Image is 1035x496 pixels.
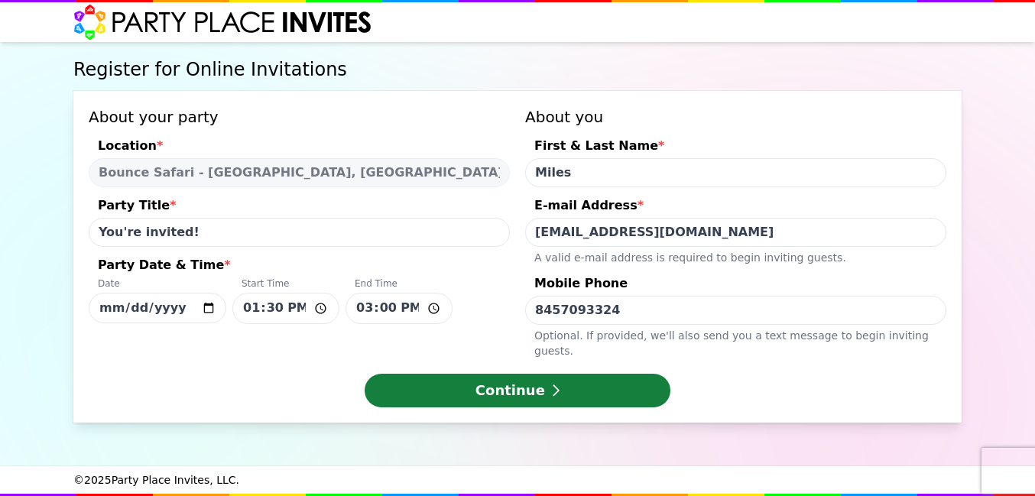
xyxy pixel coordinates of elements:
[525,296,946,325] input: Mobile PhoneOptional. If provided, we'll also send you a text message to begin inviting guests.
[525,325,946,358] div: Optional. If provided, we ' ll also send you a text message to begin inviting guests.
[346,293,453,324] input: Party Date & Time*DateStart TimeEnd Time
[525,106,946,128] h3: About you
[365,374,670,407] button: Continue
[525,247,946,265] div: A valid e-mail address is required to begin inviting guests.
[232,277,339,293] div: Start Time
[525,218,946,247] input: E-mail Address*A valid e-mail address is required to begin inviting guests.
[89,218,510,247] input: Party Title*
[525,137,946,158] div: First & Last Name
[89,256,510,277] div: Party Date & Time
[89,106,510,128] h3: About your party
[73,57,962,82] h1: Register for Online Invitations
[346,277,453,293] div: End Time
[525,158,946,187] input: First & Last Name*
[89,196,510,218] div: Party Title
[89,277,226,293] div: Date
[525,274,946,296] div: Mobile Phone
[73,4,372,41] img: Party Place Invites
[525,196,946,218] div: E-mail Address
[232,293,339,324] input: Party Date & Time*DateStart TimeEnd Time
[73,466,962,494] div: © 2025 Party Place Invites, LLC.
[89,137,510,158] div: Location
[89,158,510,187] select: Location*
[89,293,226,323] input: Party Date & Time*DateStart TimeEnd Time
